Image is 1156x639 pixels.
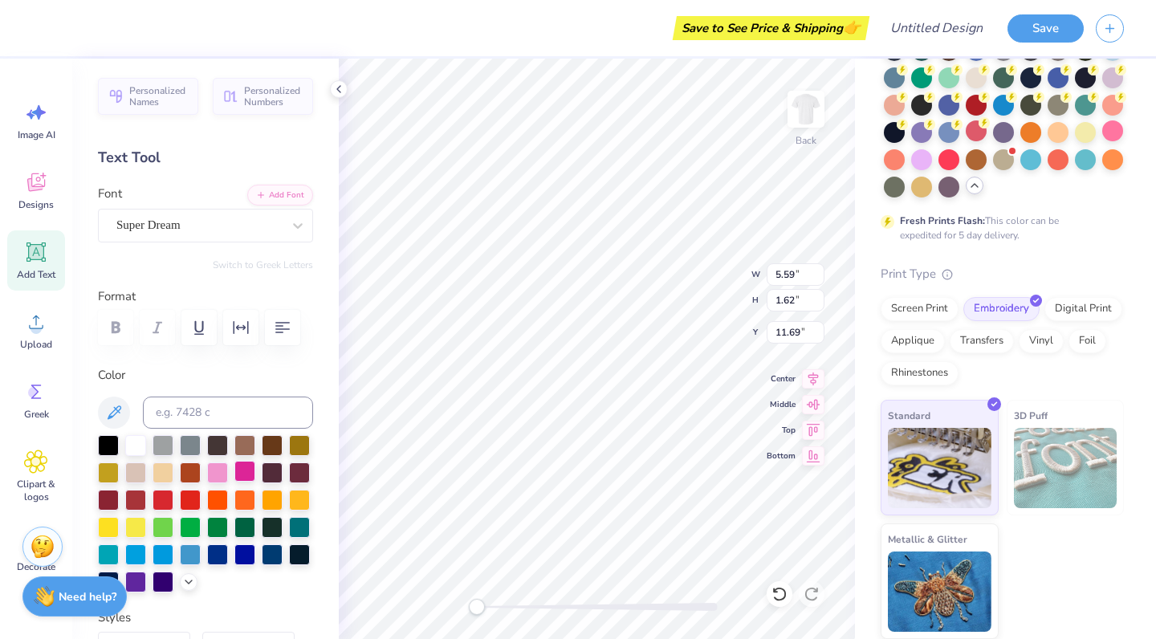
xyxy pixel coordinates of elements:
[24,408,49,421] span: Greek
[881,265,1124,283] div: Print Type
[888,551,991,632] img: Metallic & Glitter
[881,329,945,353] div: Applique
[888,531,967,547] span: Metallic & Glitter
[17,560,55,573] span: Decorate
[59,589,116,604] strong: Need help?
[677,16,865,40] div: Save to See Price & Shipping
[900,214,1097,242] div: This color can be expedited for 5 day delivery.
[213,78,313,115] button: Personalized Numbers
[1014,407,1048,424] span: 3D Puff
[881,361,959,385] div: Rhinestones
[1068,329,1106,353] div: Foil
[843,18,861,37] span: 👉
[98,78,198,115] button: Personalized Names
[950,329,1014,353] div: Transfers
[877,12,995,44] input: Untitled Design
[963,297,1040,321] div: Embroidery
[1007,14,1084,43] button: Save
[1014,428,1117,508] img: 3D Puff
[98,608,131,627] label: Styles
[900,214,985,227] strong: Fresh Prints Flash:
[18,128,55,141] span: Image AI
[767,398,796,411] span: Middle
[790,93,822,125] img: Back
[767,372,796,385] span: Center
[1019,329,1064,353] div: Vinyl
[18,198,54,211] span: Designs
[888,407,930,424] span: Standard
[796,133,816,148] div: Back
[213,258,313,271] button: Switch to Greek Letters
[469,599,485,615] div: Accessibility label
[98,366,313,385] label: Color
[98,147,313,169] div: Text Tool
[98,287,313,306] label: Format
[20,338,52,351] span: Upload
[881,297,959,321] div: Screen Print
[98,185,122,203] label: Font
[244,85,303,108] span: Personalized Numbers
[888,428,991,508] img: Standard
[143,397,313,429] input: e.g. 7428 c
[247,185,313,206] button: Add Font
[17,268,55,281] span: Add Text
[767,450,796,462] span: Bottom
[10,478,63,503] span: Clipart & logos
[129,85,189,108] span: Personalized Names
[767,424,796,437] span: Top
[1044,297,1122,321] div: Digital Print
